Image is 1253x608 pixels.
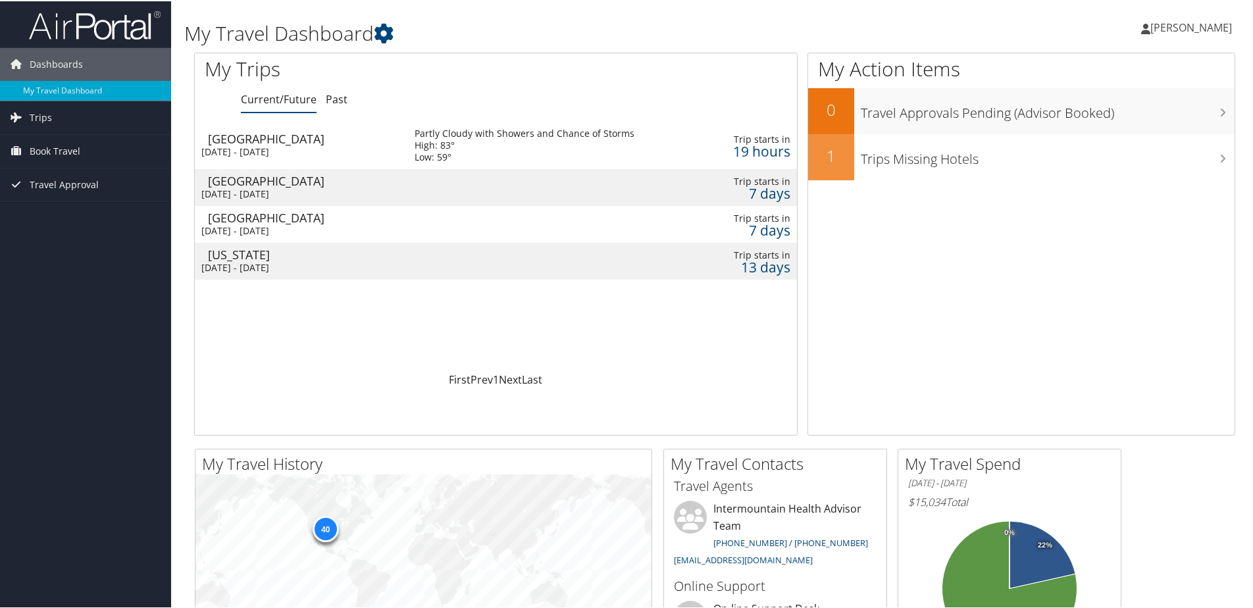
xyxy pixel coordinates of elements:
a: [PERSON_NAME] [1141,7,1245,46]
span: Dashboards [30,47,83,80]
div: Trip starts in [722,132,790,144]
img: airportal-logo.png [29,9,161,39]
a: Past [326,91,347,105]
a: 1Trips Missing Hotels [808,133,1235,179]
h1: My Travel Dashboard [184,18,892,46]
div: [GEOGRAPHIC_DATA] [208,174,401,186]
div: [GEOGRAPHIC_DATA] [208,211,401,222]
a: [EMAIL_ADDRESS][DOMAIN_NAME] [674,553,813,565]
div: [DATE] - [DATE] [201,224,395,236]
h1: My Action Items [808,54,1235,82]
h3: Online Support [674,576,877,594]
h2: My Travel Contacts [671,451,886,474]
div: 19 hours [722,144,790,156]
h3: Travel Agents [674,476,877,494]
div: Trip starts in [722,174,790,186]
div: High: 83° [415,138,634,150]
div: [DATE] - [DATE] [201,145,395,157]
h1: My Trips [205,54,536,82]
h6: [DATE] - [DATE] [908,476,1111,488]
a: Current/Future [241,91,317,105]
tspan: 0% [1004,528,1015,536]
h6: Total [908,494,1111,508]
div: [DATE] - [DATE] [201,187,395,199]
span: Book Travel [30,134,80,166]
a: [PHONE_NUMBER] / [PHONE_NUMBER] [713,536,868,547]
div: 40 [312,515,338,541]
a: Prev [471,371,493,386]
div: Low: 59° [415,150,634,162]
div: Partly Cloudy with Showers and Chance of Storms [415,126,634,138]
h2: My Travel Spend [905,451,1121,474]
div: [US_STATE] [208,247,401,259]
div: [DATE] - [DATE] [201,261,395,272]
div: 7 days [722,223,790,235]
a: Last [522,371,542,386]
span: Travel Approval [30,167,99,200]
h3: Trips Missing Hotels [861,142,1235,167]
h2: My Travel History [202,451,652,474]
h2: 1 [808,143,854,166]
div: [GEOGRAPHIC_DATA] [208,132,401,143]
tspan: 22% [1038,540,1052,548]
h2: 0 [808,97,854,120]
h3: Travel Approvals Pending (Advisor Booked) [861,96,1235,121]
div: Trip starts in [722,211,790,223]
div: Trip starts in [722,248,790,260]
div: 7 days [722,186,790,198]
a: 0Travel Approvals Pending (Advisor Booked) [808,87,1235,133]
li: Intermountain Health Advisor Team [667,499,883,570]
div: 13 days [722,260,790,272]
span: Trips [30,100,52,133]
a: Next [499,371,522,386]
span: [PERSON_NAME] [1150,19,1232,34]
a: 1 [493,371,499,386]
span: $15,034 [908,494,946,508]
a: First [449,371,471,386]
